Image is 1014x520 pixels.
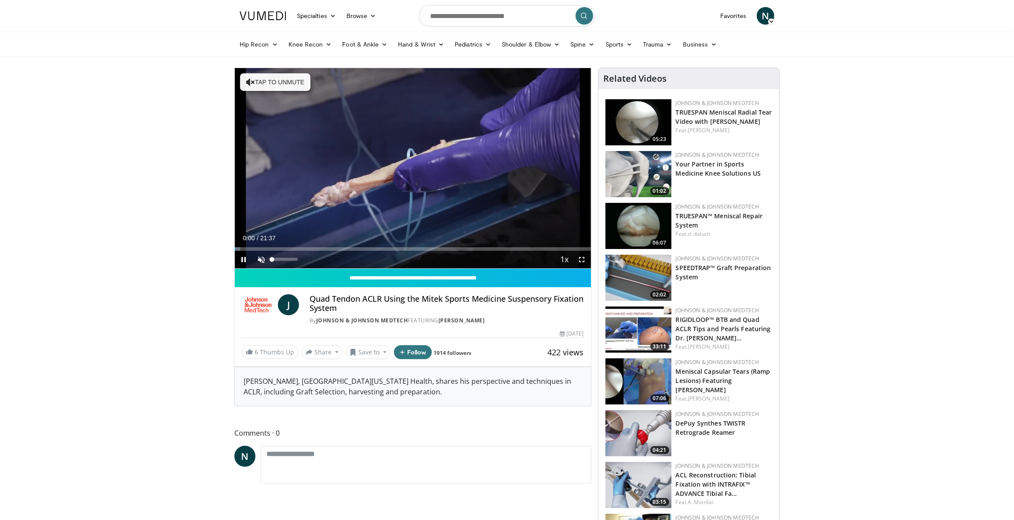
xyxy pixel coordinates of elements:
[257,235,259,242] span: /
[688,498,714,506] a: A. Moinfar
[605,203,671,249] a: 06:07
[337,36,393,53] a: Foot & Ankle
[676,419,746,437] a: DePuy Synthes TWISTR Retrograde Reamer
[240,73,310,91] button: Tap to unmute
[605,358,671,404] a: 07:06
[688,230,710,238] a: d. diduch
[235,251,252,268] button: Pause
[316,317,408,324] a: Johnson & Johnson MedTech
[605,307,671,353] img: 4bc3a03c-f47c-4100-84fa-650097507746.150x105_q85_crop-smart_upscale.jpg
[341,7,382,25] a: Browse
[676,255,759,262] a: Johnson & Johnson MedTech
[676,99,759,107] a: Johnson & Johnson MedTech
[605,358,671,404] img: 0c02c3d5-dde0-442f-bbc0-cf861f5c30d7.150x105_q85_crop-smart_upscale.jpg
[243,235,255,242] span: 0:00
[676,498,772,506] div: Feat.
[676,151,759,159] a: Johnson & Johnson MedTech
[605,99,671,145] img: a9cbc79c-1ae4-425c-82e8-d1f73baa128b.150x105_q85_crop-smart_upscale.jpg
[605,410,671,456] img: 62274247-50be-46f1-863e-89caa7806205.150x105_q85_crop-smart_upscale.jpg
[346,345,391,359] button: Save to
[548,347,584,357] span: 422 views
[688,343,729,350] a: [PERSON_NAME]
[676,410,759,418] a: Johnson & Johnson MedTech
[676,264,771,281] a: SPEEDTRAP™ Graft Preparation System
[235,247,591,251] div: Progress Bar
[438,317,485,324] a: [PERSON_NAME]
[235,68,591,269] video-js: Video Player
[565,36,600,53] a: Spine
[678,36,722,53] a: Business
[394,345,432,359] button: Follow
[676,471,756,498] a: ACL Reconstruction: Tibial Fixation with INTRAFIX™ ADVANCE Tibial Fa…
[234,446,255,467] a: N
[260,235,276,242] span: 21:37
[676,160,761,177] a: Your Partner in Sports Medicine Knee Solutions US
[605,151,671,197] a: 01:02
[434,349,472,357] a: 1914 followers
[278,294,299,315] a: J
[419,5,595,26] input: Search topics, interventions
[604,73,667,84] h4: Related Videos
[688,395,729,402] a: [PERSON_NAME]
[573,251,591,268] button: Fullscreen
[240,11,286,20] img: VuMedi Logo
[605,255,671,301] img: a46a2fe1-2704-4a9e-acc3-1c278068f6c4.150x105_q85_crop-smart_upscale.jpg
[600,36,638,53] a: Sports
[676,126,772,134] div: Feat.
[676,230,772,238] div: Feat.
[676,212,763,229] a: TRUESPAN™ Meniscal Repair System
[605,255,671,301] a: 02:02
[255,348,258,356] span: 6
[556,251,573,268] button: Playback Rate
[605,151,671,197] img: 0543fda4-7acd-4b5c-b055-3730b7e439d4.150x105_q85_crop-smart_upscale.jpg
[688,126,729,134] a: [PERSON_NAME]
[650,394,669,402] span: 07:06
[605,99,671,145] a: 05:23
[676,108,772,126] a: TRUESPAN Meniscal Radial Tear Video with [PERSON_NAME]
[292,7,341,25] a: Specialties
[676,367,770,394] a: Meniscal Capsular Tears (Ramp Lesions) Featuring [PERSON_NAME]
[272,258,297,261] div: Volume Level
[638,36,678,53] a: Trauma
[310,294,584,313] h4: Quad Tendon ACLR Using the Mitek Sports Medicine Suspensory Fixation System
[650,498,669,506] span: 03:15
[235,367,591,406] div: [PERSON_NAME], [GEOGRAPHIC_DATA][US_STATE] Health, shares his perspective and techniques in ACLR,...
[676,203,759,210] a: Johnson & Johnson MedTech
[676,307,759,314] a: Johnson & Johnson MedTech
[757,7,774,25] a: N
[605,410,671,456] a: 04:21
[650,239,669,247] span: 06:07
[496,36,565,53] a: Shoulder & Elbow
[242,294,274,315] img: Johnson & Johnson MedTech
[302,345,343,359] button: Share
[310,317,584,325] div: By FEATURING
[560,330,584,338] div: [DATE]
[676,395,772,403] div: Feat.
[715,7,751,25] a: Favorites
[650,291,669,299] span: 02:02
[650,187,669,195] span: 01:02
[676,358,759,366] a: Johnson & Johnson MedTech
[676,315,771,342] a: RIGIDLOOP™ BTB and Quad ACLR Tips and Pearls Featuring Dr. [PERSON_NAME]…
[605,462,671,508] a: 03:15
[650,343,669,350] span: 33:11
[393,36,449,53] a: Hand & Wrist
[449,36,496,53] a: Pediatrics
[234,427,591,439] span: Comments 0
[676,462,759,469] a: Johnson & Johnson MedTech
[605,203,671,249] img: e42d750b-549a-4175-9691-fdba1d7a6a0f.150x105_q85_crop-smart_upscale.jpg
[650,135,669,143] span: 05:23
[676,343,772,351] div: Feat.
[605,307,671,353] a: 33:11
[605,462,671,508] img: 777ad927-ac55-4405-abb7-44ae044f5e5b.150x105_q85_crop-smart_upscale.jpg
[242,345,298,359] a: 6 Thumbs Up
[234,36,283,53] a: Hip Recon
[283,36,337,53] a: Knee Recon
[252,251,270,268] button: Unmute
[650,446,669,454] span: 04:21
